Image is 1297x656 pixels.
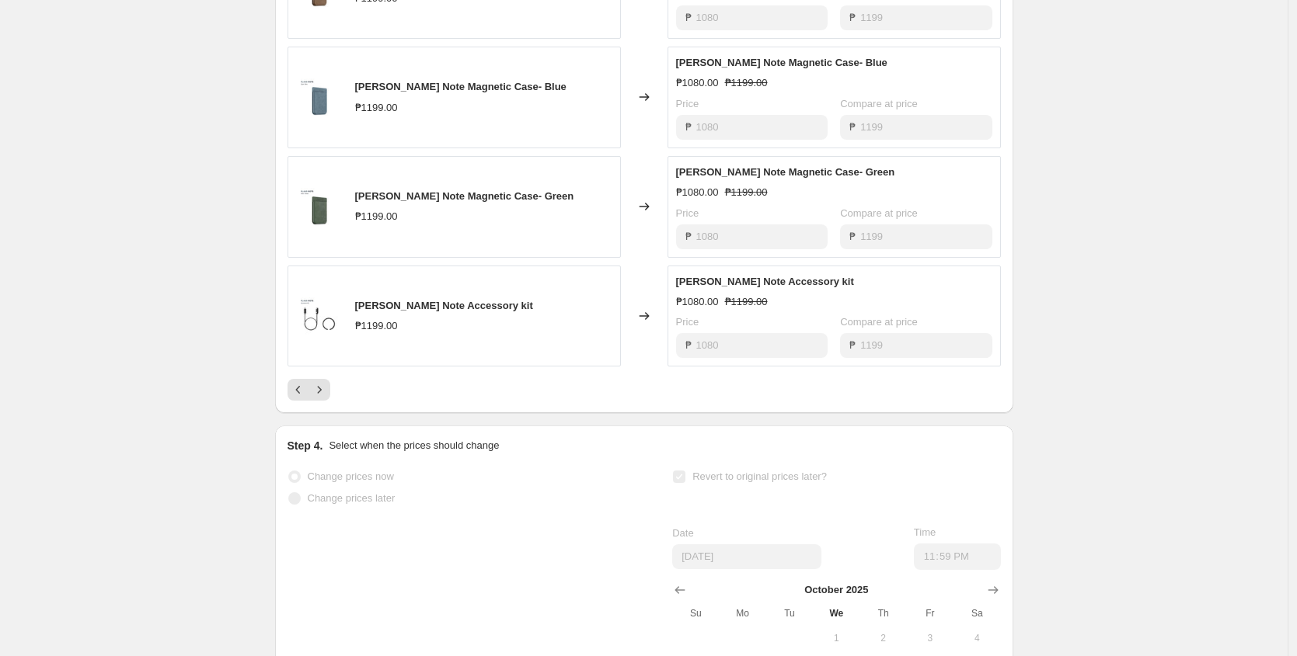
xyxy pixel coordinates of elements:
[676,185,719,200] div: ₱1080.00
[914,543,1001,570] input: 12:00
[676,276,854,287] span: [PERSON_NAME] Note Accessory kit
[849,231,856,242] span: ₱
[954,626,1000,651] button: Saturday October 4 2025
[685,231,692,242] span: ₱
[766,601,813,626] th: Tuesday
[960,632,994,644] span: 4
[308,470,394,482] span: Change prices now
[819,607,853,620] span: We
[813,626,859,651] button: Wednesday October 1 2025
[726,607,760,620] span: Mo
[866,607,900,620] span: Th
[355,100,398,116] div: ₱1199.00
[672,544,821,569] input: 10/8/2025
[329,438,499,453] p: Select when the prices should change
[913,632,947,644] span: 3
[676,75,719,91] div: ₱1080.00
[355,300,533,311] span: [PERSON_NAME] Note Accessory kit
[954,601,1000,626] th: Saturday
[913,607,947,620] span: Fr
[725,75,768,91] strike: ₱1199.00
[907,601,954,626] th: Friday
[685,339,692,351] span: ₱
[288,379,330,401] nav: Pagination
[772,607,807,620] span: Tu
[355,318,398,334] div: ₱1199.00
[813,601,859,626] th: Wednesday
[355,190,574,202] span: [PERSON_NAME] Note Magnetic Case- Green
[288,379,309,401] button: Previous
[676,98,699,109] span: Price
[840,316,918,328] span: Compare at price
[982,579,1004,601] button: Show next month, November 2025
[676,166,895,178] span: [PERSON_NAME] Note Magnetic Case- Green
[676,57,887,68] span: [PERSON_NAME] Note Magnetic Case- Blue
[840,98,918,109] span: Compare at price
[960,607,994,620] span: Sa
[692,470,827,482] span: Revert to original prices later?
[308,492,396,504] span: Change prices later
[685,121,692,133] span: ₱
[676,316,699,328] span: Price
[720,601,766,626] th: Monday
[725,294,768,310] strike: ₱1199.00
[296,183,343,230] img: ginee_20250627145324670_5363780423_80x.jpg
[672,527,693,539] span: Date
[859,626,906,651] button: Thursday October 2 2025
[849,12,856,23] span: ₱
[672,601,719,626] th: Sunday
[725,185,768,200] strike: ₱1199.00
[355,81,567,92] span: [PERSON_NAME] Note Magnetic Case- Blue
[676,207,699,219] span: Price
[907,626,954,651] button: Friday October 3 2025
[309,379,330,401] button: Next
[296,74,343,120] img: ginee_20250627145301587_7473030007_80x.jpg
[914,526,936,538] span: Time
[296,293,343,339] img: ginee_20250627145343497_8645937890_80x.jpg
[819,632,853,644] span: 1
[678,607,713,620] span: Su
[866,632,900,644] span: 2
[685,12,692,23] span: ₱
[849,339,856,351] span: ₱
[288,438,323,453] h2: Step 4.
[669,579,691,601] button: Show previous month, September 2025
[840,207,918,219] span: Compare at price
[355,209,398,224] div: ₱1199.00
[859,601,906,626] th: Thursday
[676,294,719,310] div: ₱1080.00
[849,121,856,133] span: ₱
